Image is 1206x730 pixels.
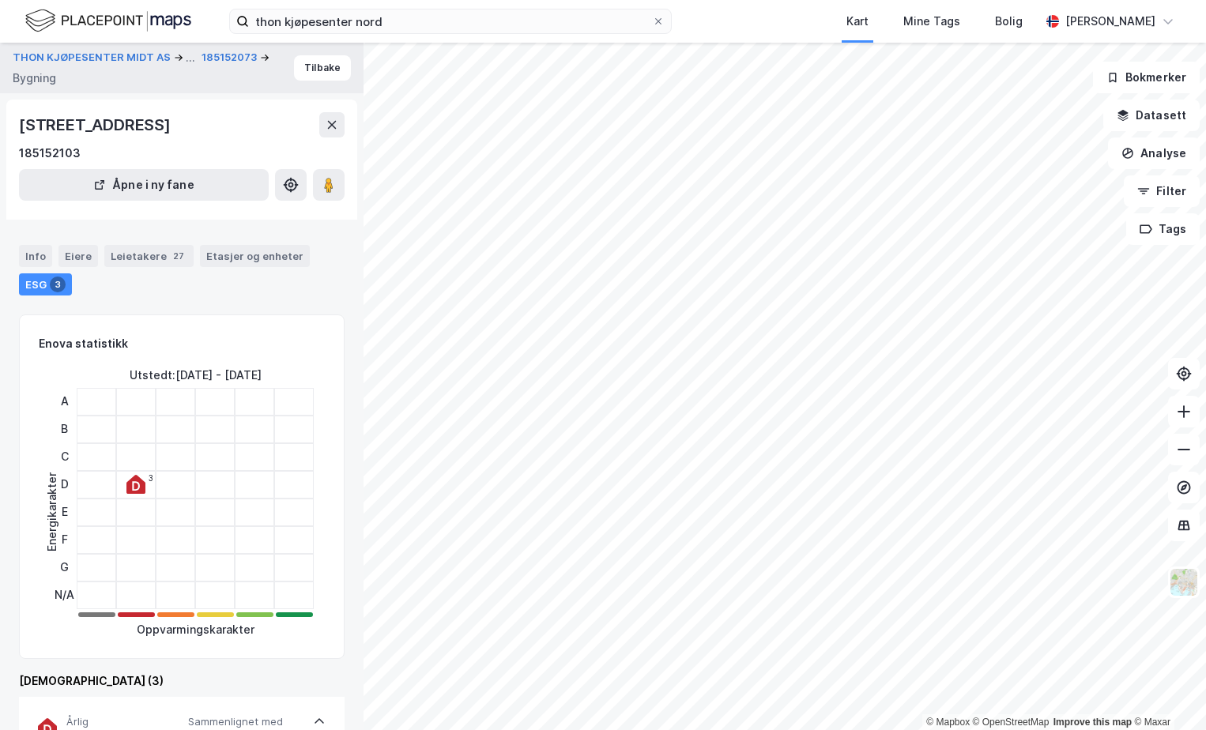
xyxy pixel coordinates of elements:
[13,48,174,67] button: THON KJØPESENTER MIDT AS
[58,245,98,267] div: Eiere
[55,499,74,526] div: E
[186,48,195,67] div: ...
[249,9,652,33] input: Søk på adresse, matrikkel, gårdeiere, leietakere eller personer
[1093,62,1200,93] button: Bokmerker
[13,69,56,88] div: Bygning
[1124,175,1200,207] button: Filter
[995,12,1023,31] div: Bolig
[170,248,187,264] div: 27
[19,144,81,163] div: 185152103
[19,112,174,137] div: [STREET_ADDRESS]
[19,672,345,690] div: [DEMOGRAPHIC_DATA] (3)
[149,473,153,483] div: 3
[55,526,74,554] div: F
[973,717,1050,728] a: OpenStreetMap
[50,277,66,292] div: 3
[1126,213,1200,245] button: Tags
[25,7,191,35] img: logo.f888ab2527a4732fd821a326f86c7f29.svg
[1053,717,1132,728] a: Improve this map
[1127,654,1206,730] iframe: Chat Widget
[19,273,72,295] div: ESG
[1127,654,1206,730] div: Kontrollprogram for chat
[55,554,74,581] div: G
[846,12,869,31] div: Kart
[104,245,194,267] div: Leietakere
[202,50,260,66] button: 185152073
[137,620,254,639] div: Oppvarmingskarakter
[55,388,74,416] div: A
[39,334,128,353] div: Enova statistikk
[1169,567,1199,597] img: Z
[55,581,74,609] div: N/A
[926,717,970,728] a: Mapbox
[130,366,262,385] div: Utstedt : [DATE] - [DATE]
[55,443,74,471] div: C
[55,471,74,499] div: D
[294,55,351,81] button: Tilbake
[903,12,960,31] div: Mine Tags
[43,472,62,551] div: Energikarakter
[55,416,74,443] div: B
[1108,137,1200,169] button: Analyse
[1103,100,1200,131] button: Datasett
[206,249,303,263] div: Etasjer og enheter
[1065,12,1155,31] div: [PERSON_NAME]
[19,169,269,201] button: Åpne i ny fane
[19,245,52,267] div: Info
